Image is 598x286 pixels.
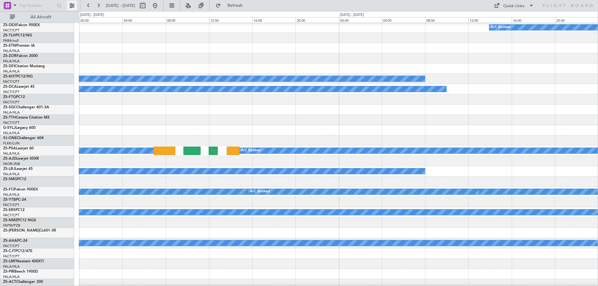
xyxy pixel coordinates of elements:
a: FAPM/PZB [3,223,20,228]
input: Trip Number [19,1,55,10]
a: ZS-TLHPC12/NG [3,34,32,37]
a: FALA/HLA [3,131,20,135]
span: ZS-LMF [3,260,16,263]
span: ZS-TTH [3,116,16,120]
span: ZS-CJT [3,249,15,253]
span: ZS-SMG [3,177,17,181]
span: ZS-AJD [3,157,16,161]
div: 16:00 [252,17,296,23]
a: FACT/CPT [3,79,19,84]
a: ZS-PSALearjet 60 [3,147,34,150]
span: ZS-[PERSON_NAME] [3,229,39,232]
span: ZS-AHA [3,239,17,243]
span: ZS-TLH [3,34,16,37]
a: FACT/CPT [3,28,19,33]
div: A/C Booked [491,23,510,32]
a: ZS-FTGPC12 [3,95,25,99]
button: Quick Links [491,1,537,11]
a: 9J-ONEChallenger 604 [3,136,44,140]
a: FALA/HLA [3,172,20,176]
button: All Aircraft [7,12,68,22]
span: G-SYLJ [3,126,16,130]
a: FACT/CPT [3,244,19,248]
a: FACT/CPT [3,203,19,207]
span: ZS-DFI [3,64,15,68]
span: [DATE] - [DATE] [106,3,135,8]
a: ZS-PIRBeech 1900D [3,270,38,274]
div: [DATE] - [DATE] [340,12,364,18]
a: ZS-AHAPC-24 [3,239,27,243]
span: ZS-DEX [3,23,16,27]
a: ZS-NMZPC12 NGX [3,218,36,222]
a: ZS-TTHCessna Citation M2 [3,116,50,120]
a: ZS-KHTPC12/NG [3,75,33,78]
span: ZS-PIR [3,270,14,274]
a: FALA/HLA [3,151,20,156]
a: ZS-ERSPC12 [3,208,25,212]
span: ZS-DCA [3,85,17,89]
div: 12:00 [209,17,252,23]
a: FACT/CPT [3,213,19,218]
span: ZS-FTG [3,95,16,99]
a: ZS-DCALearjet 45 [3,85,35,89]
a: FACT/CPT [3,120,19,125]
div: 16:00 [512,17,555,23]
a: ZS-LRJLearjet 45 [3,167,33,171]
a: G-SYLJLegacy 600 [3,126,36,130]
a: FACT/CPT [3,100,19,105]
a: ZS-ZORFalcon 2000 [3,54,38,58]
span: ZS-FCI [3,188,14,191]
div: 20:00 [296,17,339,23]
a: ZS-ETNPremier IA [3,44,35,48]
a: ZS-YTBPC-24 [3,198,26,202]
a: ZS-ACTChallenger 300 [3,280,43,284]
a: ZS-AJDLearjet 45XR [3,157,39,161]
div: 04:00 [382,17,425,23]
span: 9J-ONE [3,136,17,140]
a: FALA/HLA [3,274,20,279]
a: FAOR/JNB [3,162,20,166]
div: 00:00 [79,17,122,23]
a: FALA/HLA [3,59,20,63]
a: ZS-FCIFalcon 900EX [3,188,38,191]
a: ZS-DEXFalcon 900EX [3,23,40,27]
a: ZS-SGCChallenger 601-3A [3,105,49,109]
button: Refresh [213,1,250,11]
a: ZS-[PERSON_NAME]CL601-3R [3,229,56,232]
span: ZS-NMZ [3,218,17,222]
span: ZS-ACT [3,280,16,284]
a: FLKK/LUN [3,141,20,146]
span: All Aircraft [16,15,66,19]
div: 04:00 [122,17,166,23]
div: 00:00 [339,17,382,23]
div: A/C Booked [241,146,261,155]
a: FALA/HLA [3,49,20,53]
div: Quick Links [503,3,524,9]
a: FABA/null [3,38,19,43]
span: Refresh [222,3,248,8]
span: ZS-ETN [3,44,16,48]
a: FALA/HLA [3,69,20,74]
div: A/C Booked [250,187,270,196]
a: FALA/HLA [3,192,20,197]
span: ZS-LRJ [3,167,15,171]
a: FACT/CPT [3,90,19,94]
div: 08:00 [166,17,209,23]
a: ZS-LMFNextant 400XTi [3,260,44,263]
a: ZS-DFICitation Mustang [3,64,45,68]
a: FALA/HLA [3,110,20,115]
span: ZS-SGC [3,105,16,109]
div: 08:00 [425,17,468,23]
div: [DATE] - [DATE] [80,12,104,18]
span: ZS-YTB [3,198,16,202]
div: 12:00 [468,17,512,23]
a: ZS-CJTPC12/47E [3,249,32,253]
a: FACT/CPT [3,254,19,259]
span: ZS-PSA [3,147,16,150]
a: ZS-SMGPC12 [3,177,26,181]
span: ZS-KHT [3,75,16,78]
span: ZS-ERS [3,208,16,212]
a: FALA/HLA [3,264,20,269]
span: ZS-ZOR [3,54,17,58]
